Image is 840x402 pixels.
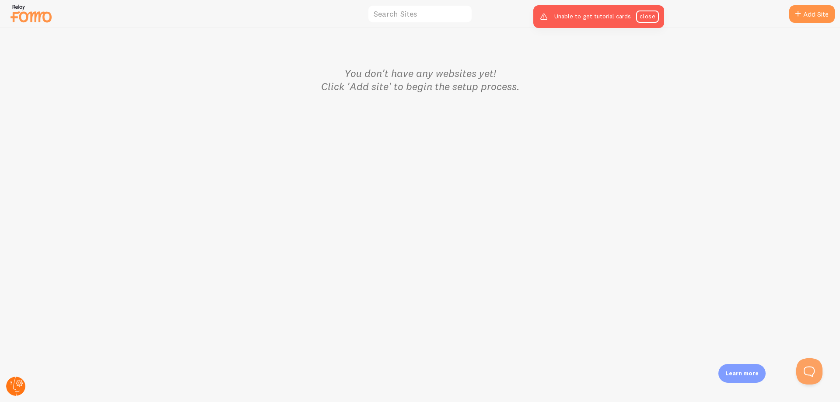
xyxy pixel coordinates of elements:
a: close [636,10,659,23]
div: Learn more [718,364,766,383]
img: fomo-relay-logo-orange.svg [9,2,53,24]
iframe: Help Scout Beacon - Open [796,358,822,385]
div: Unable to get tutorial cards [533,5,664,28]
div: You don't have any websites yet! Click 'Add site' to begin the setup process. [245,49,595,110]
p: Learn more [725,369,759,378]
